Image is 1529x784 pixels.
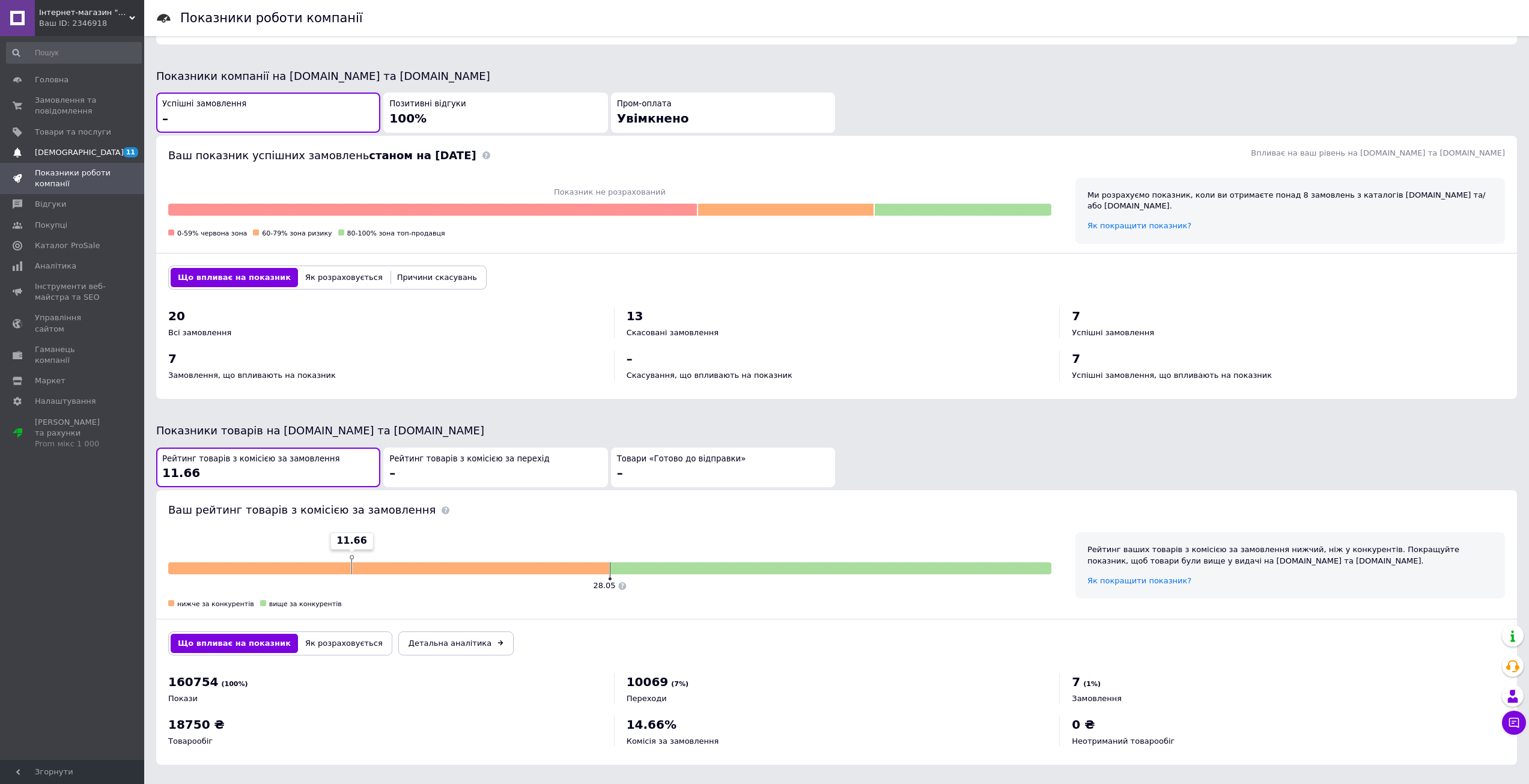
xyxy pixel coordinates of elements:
[336,534,367,547] span: 11.66
[389,454,549,465] span: Рейтинг товарів з комісією за перехід
[39,18,144,29] div: Ваш ID: 2346918
[35,417,111,450] span: [PERSON_NAME] та рахунки
[390,268,484,287] button: Причини скасувань
[617,99,672,110] span: Пром-оплата
[180,11,363,25] h1: Показники роботи компанії
[35,168,111,189] span: Показники роботи компанії
[369,149,476,162] b: станом на [DATE]
[593,581,615,590] span: 28.05
[383,448,607,488] button: Рейтинг товарів з комісією за перехід–
[627,371,792,380] span: Скасування, що впливають на показник
[262,229,332,237] span: 60-79% зона ризику
[168,187,1051,198] span: Показник не розрахований
[298,268,390,287] button: Як розраховується
[1083,680,1101,688] span: (1%)
[168,309,185,323] span: 20
[35,312,111,334] span: Управління сайтом
[35,439,111,449] div: Prom мікс 1 000
[35,147,124,158] span: [DEMOGRAPHIC_DATA]
[35,199,66,210] span: Відгуки
[1072,371,1272,380] span: Успішні замовлення, що впливають на показник
[627,351,633,366] span: –
[617,111,689,126] span: Увімкнено
[611,448,835,488] button: Товари «Готово до відправки»–
[389,466,395,480] span: –
[35,261,76,272] span: Аналітика
[627,737,719,746] span: Комісія за замовлення
[617,454,746,465] span: Товари «Готово до відправки»
[168,675,219,689] span: 160754
[627,717,676,732] span: 14.66%
[1072,694,1122,703] span: Замовлення
[168,737,213,746] span: Товарообіг
[269,600,342,608] span: вище за конкурентів
[168,328,231,337] span: Всі замовлення
[671,680,689,688] span: (7%)
[35,344,111,366] span: Гаманець компанії
[347,229,445,237] span: 80-100% зона топ-продавця
[1502,711,1526,735] button: Чат з покупцем
[35,240,100,251] span: Каталог ProSale
[162,111,168,126] span: –
[35,281,111,303] span: Інструменти веб-майстра та SEO
[35,220,67,231] span: Покупці
[168,694,198,703] span: Покази
[298,634,390,653] button: Як розраховується
[171,268,298,287] button: Що впливає на показник
[398,631,514,655] a: Детальна аналітика
[35,396,96,407] span: Налаштування
[1087,190,1493,211] div: Ми розрахуємо показник, коли ви отримаєте понад 8 замовлень з каталогів [DOMAIN_NAME] та/або [DOM...
[1087,576,1191,585] a: Як покращити показник?
[123,147,138,157] span: 11
[156,448,380,488] button: Рейтинг товарів з комісією за замовлення11.66
[1072,309,1080,323] span: 7
[6,42,142,64] input: Пошук
[1072,675,1080,689] span: 7
[1072,717,1095,732] span: 0 ₴
[1251,148,1505,157] span: Впливає на ваш рівень на [DOMAIN_NAME] та [DOMAIN_NAME]
[617,466,623,480] span: –
[389,99,466,110] span: Позитивні відгуки
[177,229,247,237] span: 0-59% червона зона
[177,600,254,608] span: нижче за конкурентів
[168,351,177,366] span: 7
[39,7,129,18] span: Інтернет-магазин "Вишиваночка прикарпатська"
[1072,328,1154,337] span: Успішні замовлення
[35,95,111,117] span: Замовлення та повідомлення
[627,328,719,337] span: Скасовані замовлення
[168,149,476,162] span: Ваш показник успішних замовлень
[627,675,669,689] span: 10069
[1072,351,1080,366] span: 7
[162,454,340,465] span: Рейтинг товарів з комісією за замовлення
[35,375,65,386] span: Маркет
[611,93,835,133] button: Пром-оплатаУвімкнено
[168,503,436,516] span: Ваш рейтинг товарів з комісією за замовлення
[627,694,667,703] span: Переходи
[389,111,427,126] span: 100%
[162,99,246,110] span: Успішні замовлення
[35,74,68,85] span: Головна
[156,70,490,82] span: Показники компанії на [DOMAIN_NAME] та [DOMAIN_NAME]
[1072,737,1175,746] span: Неотриманий товарообіг
[171,634,298,653] button: Що впливає на показник
[1087,544,1493,566] div: Рейтинг ваших товарів з комісією за замовлення нижчий, ніж у конкурентів. Покращуйте показник, що...
[35,127,111,138] span: Товари та послуги
[168,371,336,380] span: Замовлення, що впливають на показник
[156,424,484,437] span: Показники товарів на [DOMAIN_NAME] та [DOMAIN_NAME]
[162,466,200,480] span: 11.66
[222,680,248,688] span: (100%)
[168,717,225,732] span: 18750 ₴
[627,309,643,323] span: 13
[1087,221,1191,230] a: Як покращити показник?
[156,93,380,133] button: Успішні замовлення–
[383,93,607,133] button: Позитивні відгуки100%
